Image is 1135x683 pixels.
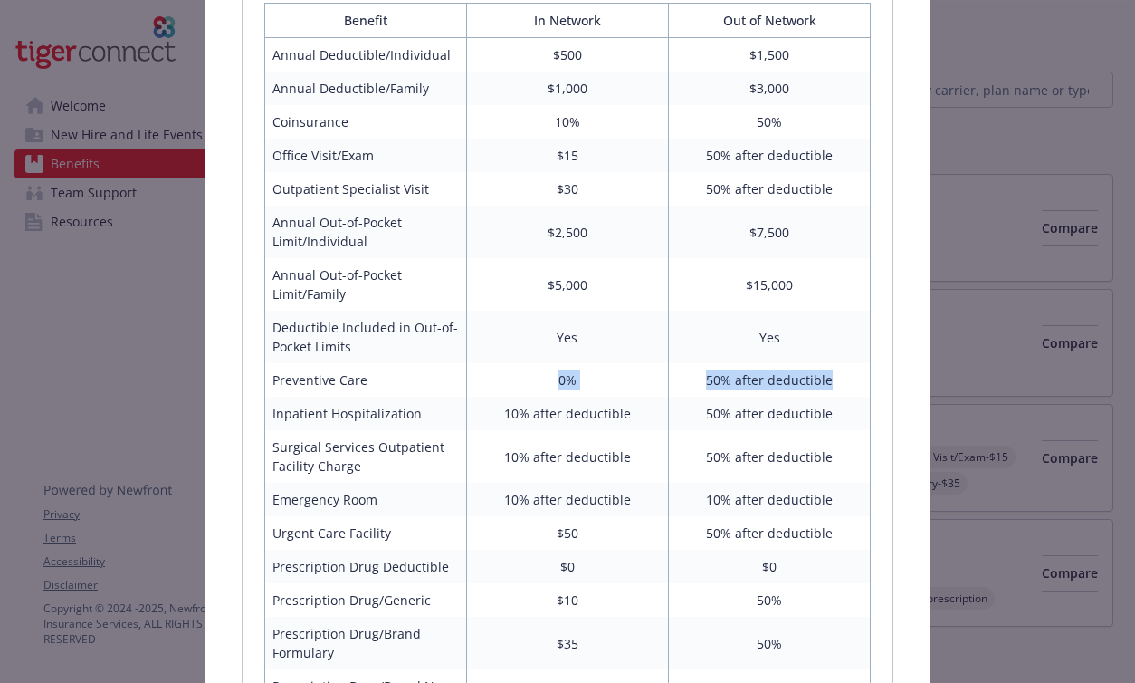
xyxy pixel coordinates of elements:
[669,483,871,516] td: 10% after deductible
[466,516,668,550] td: $50
[466,311,668,363] td: Yes
[669,258,871,311] td: $15,000
[264,583,466,617] td: Prescription Drug/Generic
[669,139,871,172] td: 50% after deductible
[466,397,668,430] td: 10% after deductible
[264,105,466,139] td: Coinsurance
[669,38,871,72] td: $1,500
[264,311,466,363] td: Deductible Included in Out-of-Pocket Limits
[669,550,871,583] td: $0
[264,516,466,550] td: Urgent Care Facility
[466,258,668,311] td: $5,000
[264,397,466,430] td: Inpatient Hospitalization
[669,311,871,363] td: Yes
[669,4,871,38] th: Out of Network
[466,483,668,516] td: 10% after deductible
[264,430,466,483] td: Surgical Services Outpatient Facility Charge
[466,172,668,206] td: $30
[466,139,668,172] td: $15
[264,139,466,172] td: Office Visit/Exam
[264,550,466,583] td: Prescription Drug Deductible
[466,72,668,105] td: $1,000
[264,206,466,258] td: Annual Out-of-Pocket Limit/Individual
[466,550,668,583] td: $0
[466,363,668,397] td: 0%
[466,617,668,669] td: $35
[669,206,871,258] td: $7,500
[264,363,466,397] td: Preventive Care
[669,397,871,430] td: 50% after deductible
[264,172,466,206] td: Outpatient Specialist Visit
[264,258,466,311] td: Annual Out-of-Pocket Limit/Family
[466,38,668,72] td: $500
[669,430,871,483] td: 50% after deductible
[466,430,668,483] td: 10% after deductible
[669,617,871,669] td: 50%
[669,105,871,139] td: 50%
[466,583,668,617] td: $10
[669,583,871,617] td: 50%
[264,617,466,669] td: Prescription Drug/Brand Formulary
[669,172,871,206] td: 50% after deductible
[466,206,668,258] td: $2,500
[264,4,466,38] th: Benefit
[264,38,466,72] td: Annual Deductible/Individual
[669,516,871,550] td: 50% after deductible
[669,72,871,105] td: $3,000
[466,105,668,139] td: 10%
[466,4,668,38] th: In Network
[264,72,466,105] td: Annual Deductible/Family
[264,483,466,516] td: Emergency Room
[669,363,871,397] td: 50% after deductible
